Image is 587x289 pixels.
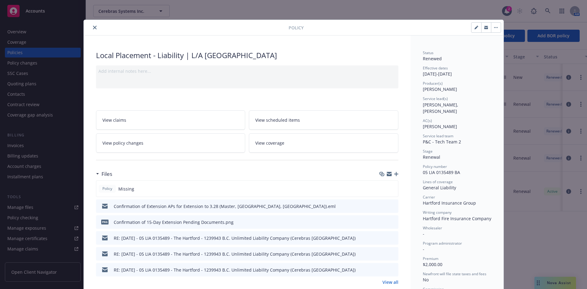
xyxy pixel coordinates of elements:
[423,277,429,283] span: No
[423,200,476,206] span: Hartford Insurance Group
[118,186,134,192] span: Missing
[102,117,126,123] span: View claims
[423,210,452,215] span: Writing company
[390,203,396,209] button: preview file
[390,219,396,225] button: preview file
[114,219,234,225] div: Confirmation of 15-Day Extension Pending Documents.png
[423,102,460,114] span: [PERSON_NAME], [PERSON_NAME]
[101,220,109,224] span: png
[114,203,336,209] div: Confirmation of Extension APs for Extension to 3.28 (Master, [GEOGRAPHIC_DATA], [GEOGRAPHIC_DATA]...
[423,56,442,61] span: Renewed
[423,246,424,252] span: -
[114,251,356,257] div: RE: [DATE] - 05 LIA 0135489 - The Hartford - 1239943 B.C. Unlimited Liability Company (Cerebras [...
[423,179,453,184] span: Lines of coverage
[423,271,486,276] span: Newfront will file state taxes and fees
[255,117,300,123] span: View scheduled items
[423,118,432,123] span: AC(s)
[390,251,396,257] button: preview file
[249,133,398,153] a: View coverage
[423,184,491,191] div: General Liability
[96,170,112,178] div: Files
[381,251,386,257] button: download file
[423,133,453,139] span: Service lead team
[390,235,396,241] button: preview file
[423,149,433,154] span: Stage
[423,65,491,77] div: [DATE] - [DATE]
[382,279,398,285] a: View all
[423,231,424,237] span: -
[423,225,442,231] span: Wholesaler
[423,195,435,200] span: Carrier
[423,124,457,129] span: [PERSON_NAME]
[96,110,246,130] a: View claims
[381,235,386,241] button: download file
[102,170,112,178] h3: Files
[423,50,434,55] span: Status
[91,24,98,31] button: close
[114,235,356,241] div: RE: [DATE] - 05 LIA 0135489 - The Hartford - 1239943 B.C. Unlimited Liability Company (Cerebras [...
[381,267,386,273] button: download file
[381,203,386,209] button: download file
[289,24,304,31] span: Policy
[423,261,442,267] span: $2,000.00
[98,68,396,74] div: Add internal notes here...
[96,133,246,153] a: View policy changes
[423,256,438,261] span: Premium
[102,140,143,146] span: View policy changes
[423,139,461,145] span: P&C - Tech Team 2
[249,110,398,130] a: View scheduled items
[423,81,443,86] span: Producer(s)
[96,50,398,61] div: Local Placement - Liability | L/A [GEOGRAPHIC_DATA]
[423,164,447,169] span: Policy number
[101,186,113,191] span: Policy
[381,219,386,225] button: download file
[423,65,448,71] span: Effective dates
[114,267,356,273] div: RE: [DATE] - 05 LIA 0135489 - The Hartford - 1239943 B.C. Unlimited Liability Company (Cerebras [...
[423,241,462,246] span: Program administrator
[423,169,460,175] span: 05 LIA 0135489 BA
[423,86,457,92] span: [PERSON_NAME]
[423,154,440,160] span: Renewal
[423,216,491,221] span: Hartford Fire Insurance Company
[423,96,448,101] span: Service lead(s)
[390,267,396,273] button: preview file
[255,140,284,146] span: View coverage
